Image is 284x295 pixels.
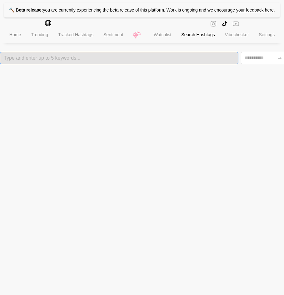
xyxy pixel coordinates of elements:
[277,56,282,61] span: swap-right
[236,7,274,12] a: your feedback here
[181,32,215,37] span: Search Hashtags
[9,32,21,37] span: Home
[4,2,280,17] p: you are currently experiencing the beta release of this platform. Work is ongoing and we encourage .
[210,20,217,27] span: instagram
[233,20,239,27] span: youtube
[225,32,249,37] span: Vibechecker
[31,32,48,37] span: Trending
[277,56,282,61] span: to
[259,32,275,37] span: Settings
[154,32,171,37] span: Watchlist
[58,32,93,37] span: Tracked Hashtags
[45,20,51,27] span: global
[9,7,43,12] strong: 🔨 Beta release:
[103,32,123,37] span: Sentiment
